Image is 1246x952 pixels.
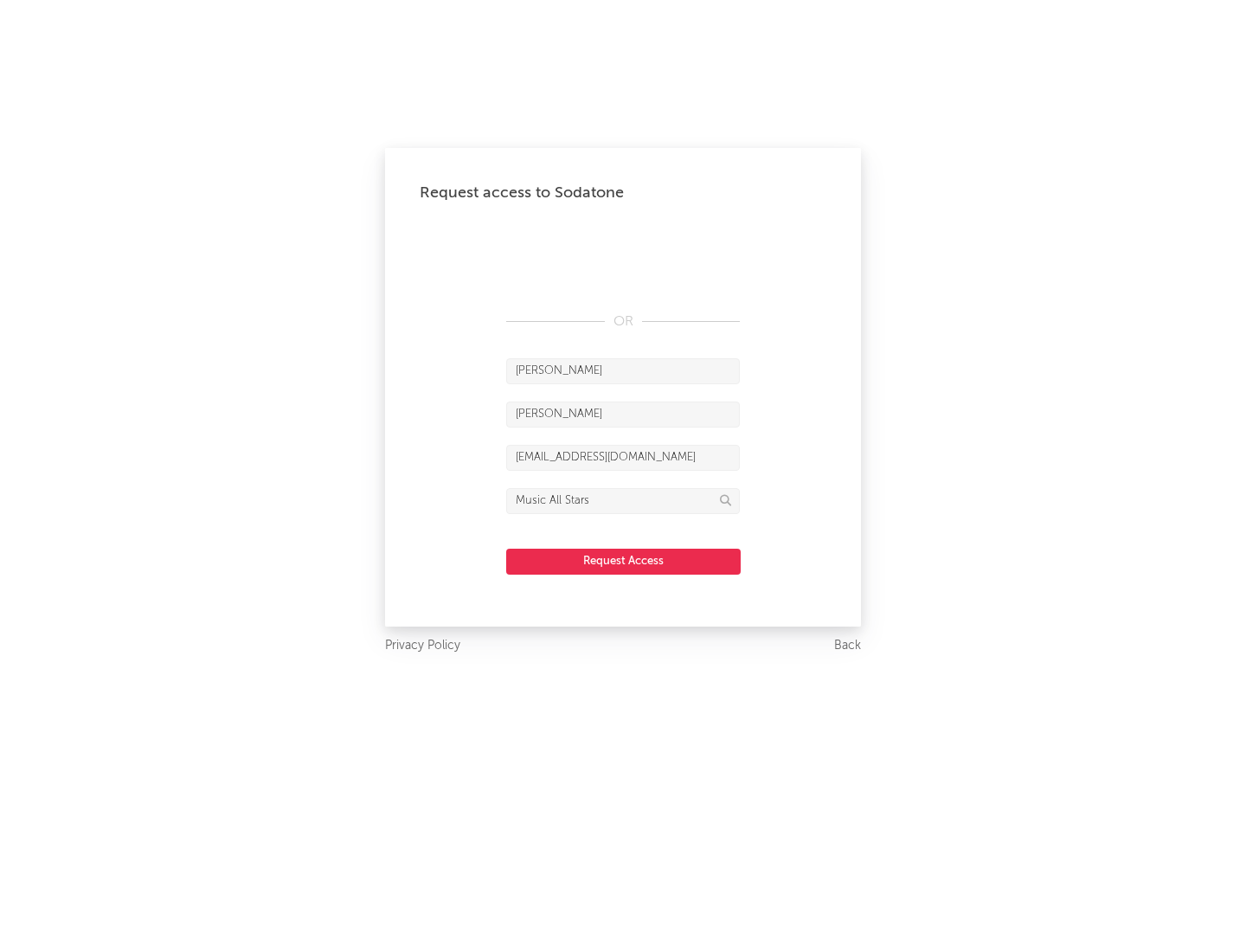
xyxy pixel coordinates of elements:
div: Request access to Sodatone [420,183,826,203]
input: Last Name [506,402,740,428]
button: Request Access [506,549,741,575]
input: Email [506,445,740,471]
input: First Name [506,358,740,384]
div: OR [506,312,740,332]
a: Privacy Policy [385,635,460,657]
input: Division [506,488,740,514]
a: Back [834,635,861,657]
